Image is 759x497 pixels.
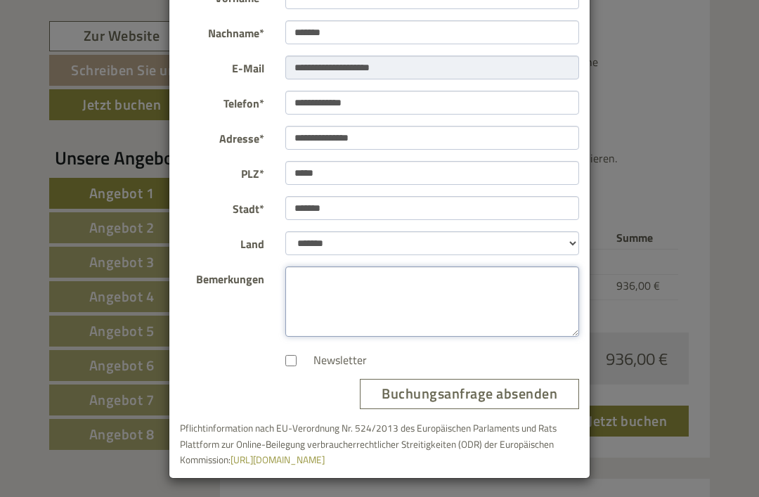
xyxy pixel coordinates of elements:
[169,91,275,112] label: Telefon*
[169,196,275,217] label: Stadt*
[299,352,367,368] label: Newsletter
[200,11,249,34] div: [DATE]
[11,38,224,81] div: Guten Tag, wie können wir Ihnen helfen?
[169,56,275,77] label: E-Mail
[231,453,325,467] a: [URL][DOMAIN_NAME]
[180,421,557,467] small: Pflichtinformation nach EU-Verordnung Nr. 524/2013 des Europäischen Parlaments und Rats Plattform...
[21,68,217,78] small: 13:21
[358,364,448,395] button: Senden
[169,266,275,288] label: Bemerkungen
[169,231,275,252] label: Land
[169,126,275,147] label: Adresse*
[169,20,275,41] label: Nachname*
[360,379,579,409] button: Buchungsanfrage absenden
[21,41,217,52] div: [GEOGRAPHIC_DATA]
